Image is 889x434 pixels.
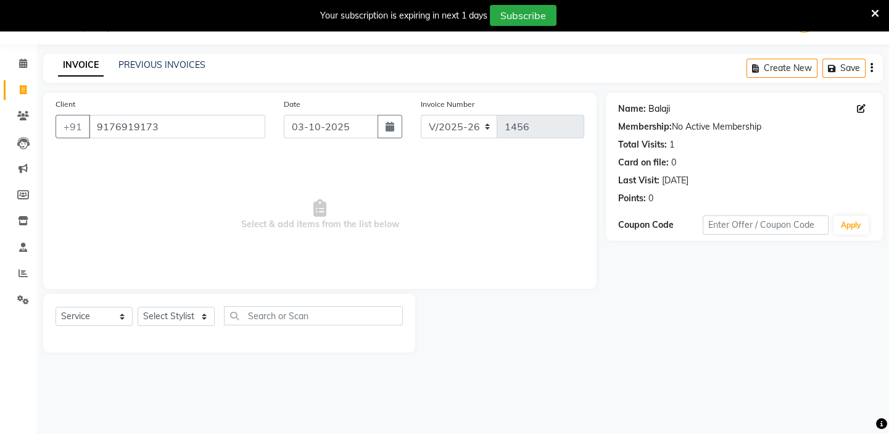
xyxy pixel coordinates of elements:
[320,9,487,22] div: Your subscription is expiring in next 1 days
[648,102,670,115] a: Balaji
[648,192,653,205] div: 0
[421,99,474,110] label: Invoice Number
[118,59,205,70] a: PREVIOUS INVOICES
[224,306,403,325] input: Search or Scan
[56,99,75,110] label: Client
[669,138,674,151] div: 1
[671,156,676,169] div: 0
[618,102,646,115] div: Name:
[746,59,817,78] button: Create New
[703,215,829,235] input: Enter Offer / Coupon Code
[618,138,667,151] div: Total Visits:
[58,54,104,77] a: INVOICE
[618,120,870,133] div: No Active Membership
[618,120,672,133] div: Membership:
[618,192,646,205] div: Points:
[822,59,866,78] button: Save
[284,99,300,110] label: Date
[833,216,869,235] button: Apply
[618,174,660,187] div: Last Visit:
[618,156,669,169] div: Card on file:
[490,5,556,26] button: Subscribe
[56,115,90,138] button: +91
[618,219,702,232] div: Coupon Code
[662,174,688,187] div: [DATE]
[89,115,265,138] input: Search by Name/Mobile/Email/Code
[56,153,584,277] span: Select & add items from the list below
